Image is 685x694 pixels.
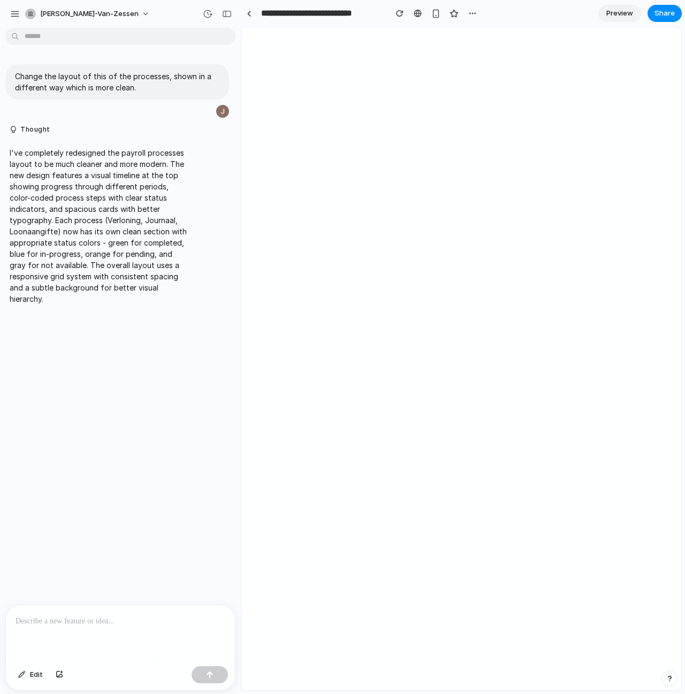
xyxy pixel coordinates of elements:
[606,8,633,19] span: Preview
[15,71,219,93] p: Change the layout of this of the processes, shown in a different way which is more clean.
[40,9,139,19] span: [PERSON_NAME]-van-zessen
[598,5,641,22] a: Preview
[13,666,48,683] button: Edit
[21,5,155,22] button: [PERSON_NAME]-van-zessen
[10,147,188,304] p: I've completely redesigned the payroll processes layout to be much cleaner and more modern. The n...
[648,5,682,22] button: Share
[30,669,43,680] span: Edit
[654,8,675,19] span: Share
